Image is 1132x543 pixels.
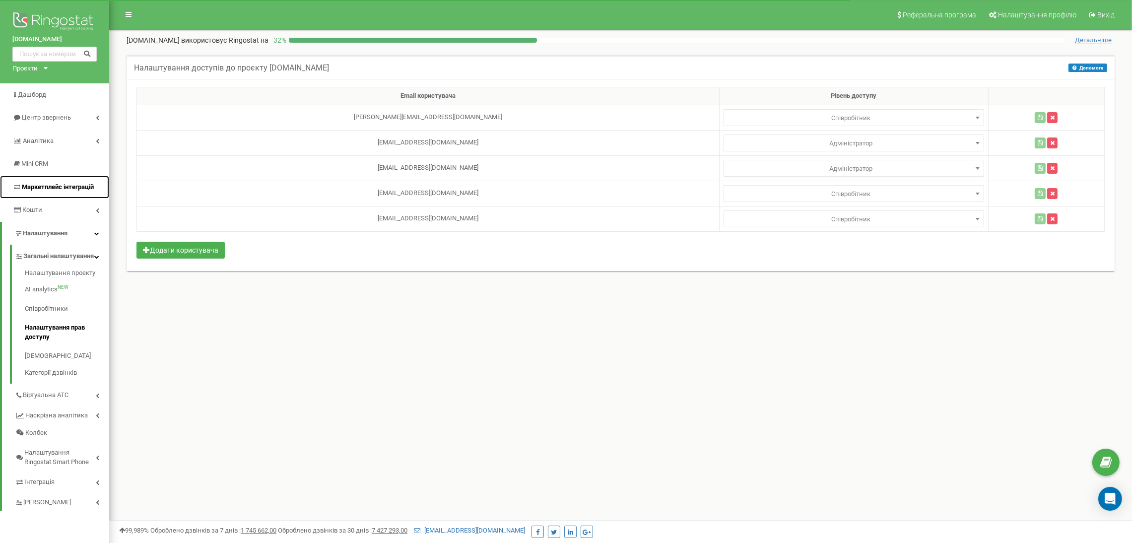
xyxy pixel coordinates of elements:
span: Налаштування [23,229,67,237]
h5: Налаштування доступів до проєкту [DOMAIN_NAME] [134,64,329,72]
u: 1 745 662,00 [241,527,276,534]
span: Віртуальна АТС [23,391,68,400]
span: Адміністратор [727,162,981,176]
a: [EMAIL_ADDRESS][DOMAIN_NAME] [414,527,525,534]
div: Open Intercom Messenger [1098,487,1122,511]
th: Email користувача [137,87,720,105]
span: Співробітник [727,187,981,201]
a: [DOMAIN_NAME] [12,35,97,44]
th: Рівень доступу [719,87,988,105]
a: AI analyticsNEW [25,280,109,299]
td: [EMAIL_ADDRESS][DOMAIN_NAME] [137,155,720,181]
span: Налаштування Ringostat Smart Phone [24,448,96,467]
span: Адміністратор [727,136,981,150]
span: Співробітник [727,212,981,226]
a: Налаштування Ringostat Smart Phone [15,441,109,471]
button: Допомога [1068,64,1107,72]
span: Реферальна програма [903,11,976,19]
span: Оброблено дзвінків за 30 днів : [278,527,407,534]
a: Налаштування [2,222,109,245]
u: 7 427 293,00 [372,527,407,534]
span: Маркетплейс інтеграцій [22,183,94,191]
span: використовує Ringostat на [181,36,268,44]
span: Співробітник [724,210,984,227]
span: Вихід [1097,11,1115,19]
a: Категорії дзвінків [25,366,109,378]
span: Кошти [22,206,42,213]
td: [EMAIL_ADDRESS][DOMAIN_NAME] [137,181,720,206]
a: Віртуальна АТС [15,384,109,404]
span: Налаштування профілю [998,11,1076,19]
span: Аналiтика [23,137,54,144]
a: Налаштування прав доступу [25,318,109,346]
span: Наскрізна аналітика [25,411,88,420]
span: Співробітник [724,109,984,126]
td: [PERSON_NAME][EMAIL_ADDRESS][DOMAIN_NAME] [137,105,720,130]
span: Дашборд [18,91,46,98]
span: Співробітник [724,160,984,177]
button: Додати користувача [136,242,225,259]
img: Ringostat logo [12,10,97,35]
span: Співробітник [727,111,981,125]
span: Інтеграція [24,477,55,487]
a: Колбек [15,424,109,442]
p: 32 % [268,35,289,45]
a: [PERSON_NAME] [15,491,109,511]
p: [DOMAIN_NAME] [127,35,268,45]
td: [EMAIL_ADDRESS][DOMAIN_NAME] [137,206,720,231]
a: Інтеграція [15,471,109,491]
span: Співробітник [724,185,984,202]
span: Оброблено дзвінків за 7 днів : [150,527,276,534]
a: Загальні налаштування [15,245,109,265]
span: Mini CRM [21,160,48,167]
span: Загальні налаштування [23,252,94,261]
input: Пошук за номером [12,47,97,62]
span: Співробітник [724,135,984,151]
span: Детальніше [1075,36,1112,44]
span: 99,989% [119,527,149,534]
span: [PERSON_NAME] [23,498,71,507]
a: Наскрізна аналітика [15,404,109,424]
a: Налаштування проєкту [25,269,109,280]
td: [EMAIL_ADDRESS][DOMAIN_NAME] [137,130,720,155]
a: [DEMOGRAPHIC_DATA] [25,346,109,366]
div: Проєкти [12,64,38,73]
a: Співробітники [25,299,109,319]
span: Центр звернень [22,114,71,121]
span: Колбек [25,428,47,438]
